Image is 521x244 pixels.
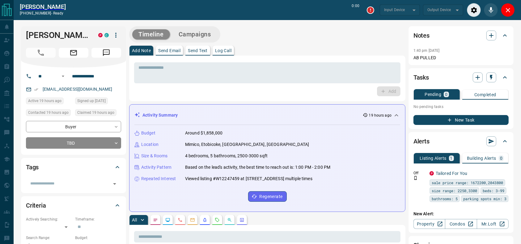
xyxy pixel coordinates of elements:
p: 1:40 pm [DATE] [413,48,440,53]
p: Location [141,141,159,148]
button: Open [59,72,67,80]
p: Mimico, Etobicoke, [GEOGRAPHIC_DATA], [GEOGRAPHIC_DATA] [185,141,309,148]
span: sale price range: 1672200,2043800 [432,180,503,186]
span: Call [26,48,56,58]
div: Tue Aug 12 2025 [26,109,72,118]
a: Mr.Loft [477,219,509,229]
div: Tue Aug 12 2025 [75,109,121,118]
div: Mute [484,3,498,17]
p: AB PULLED [413,55,509,61]
div: property.ca [430,171,434,176]
p: All [132,218,137,222]
div: Tags [26,160,121,175]
button: New Task [413,115,509,125]
p: 0 [445,92,447,97]
a: [EMAIL_ADDRESS][DOMAIN_NAME] [43,87,112,92]
h1: [PERSON_NAME] [26,30,89,40]
p: Send Text [188,48,208,53]
p: Actively Searching: [26,217,72,222]
p: Listing Alerts [420,156,447,160]
span: ready [53,11,64,15]
span: Contacted 19 hours ago [28,110,69,116]
h2: Tags [26,162,39,172]
p: Size & Rooms [141,153,168,159]
h2: Alerts [413,136,430,146]
svg: Notes [153,217,158,222]
p: Completed [474,93,496,97]
svg: Calls [178,217,183,222]
span: beds: 3-99 [483,188,504,194]
h2: Criteria [26,201,46,210]
p: Send Email [158,48,180,53]
button: Timeline [132,29,170,39]
a: Property [413,219,445,229]
p: No pending tasks [413,102,509,111]
a: [PERSON_NAME] [20,3,66,10]
span: Email [59,48,88,58]
p: Budget [141,130,155,136]
svg: Requests [215,217,220,222]
p: Pending [425,92,441,97]
div: Close [501,3,515,17]
p: Viewed listing #W12247459 at [STREET_ADDRESS] multiple times [185,176,312,182]
span: Message [91,48,121,58]
p: Around $1,858,000 [185,130,222,136]
p: [PHONE_NUMBER] - [20,10,66,16]
svg: Push Notification Only [413,176,418,180]
p: Based on the lead's activity, the best time to reach out is: 1:00 PM - 2:00 PM [185,164,330,171]
p: 0:00 [352,3,359,17]
svg: Opportunities [227,217,232,222]
p: 4 bedrooms, 5 bathrooms, 2500-3000 sqft [185,153,268,159]
h2: Notes [413,31,430,40]
p: Add Note [132,48,151,53]
svg: Listing Alerts [202,217,207,222]
p: Activity Pattern [141,164,172,171]
div: condos.ca [104,33,109,37]
p: 0 [500,156,502,160]
a: Condos [445,219,477,229]
p: Budget: [75,235,121,241]
div: Buyer [26,121,121,132]
span: Claimed 19 hours ago [77,110,114,116]
div: Tasks [413,70,509,85]
a: Tailored For You [436,171,467,176]
span: Active 19 hours ago [28,98,61,104]
p: Off [413,170,426,176]
p: 19 hours ago [369,113,392,118]
div: Notes [413,28,509,43]
p: Building Alerts [467,156,496,160]
svg: Lead Browsing Activity [165,217,170,222]
p: Activity Summary [142,112,178,118]
svg: Emails [190,217,195,222]
div: Alerts [413,134,509,149]
h2: Tasks [413,72,429,82]
button: Regenerate [248,191,287,202]
div: TBD [26,137,121,149]
span: Signed up [DATE] [77,98,106,104]
p: Timeframe: [75,217,121,222]
div: Activity Summary19 hours ago [134,110,400,121]
p: Log Call [215,48,231,53]
button: Open [110,180,119,188]
div: Criteria [26,198,121,213]
span: bathrooms: 5 [432,196,458,202]
p: Repeated Interest [141,176,176,182]
span: parking spots min: 3 [463,196,506,202]
span: size range: 2250,3300 [432,188,477,194]
p: 1 [450,156,453,160]
svg: Email Verified [34,87,38,92]
div: property.ca [98,33,103,37]
div: Fri Feb 19 2016 [75,97,121,106]
div: Audio Settings [467,3,481,17]
div: Tue Aug 12 2025 [26,97,72,106]
p: Search Range: [26,235,72,241]
button: Campaigns [172,29,217,39]
p: New Alert: [413,211,509,217]
svg: Agent Actions [239,217,244,222]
